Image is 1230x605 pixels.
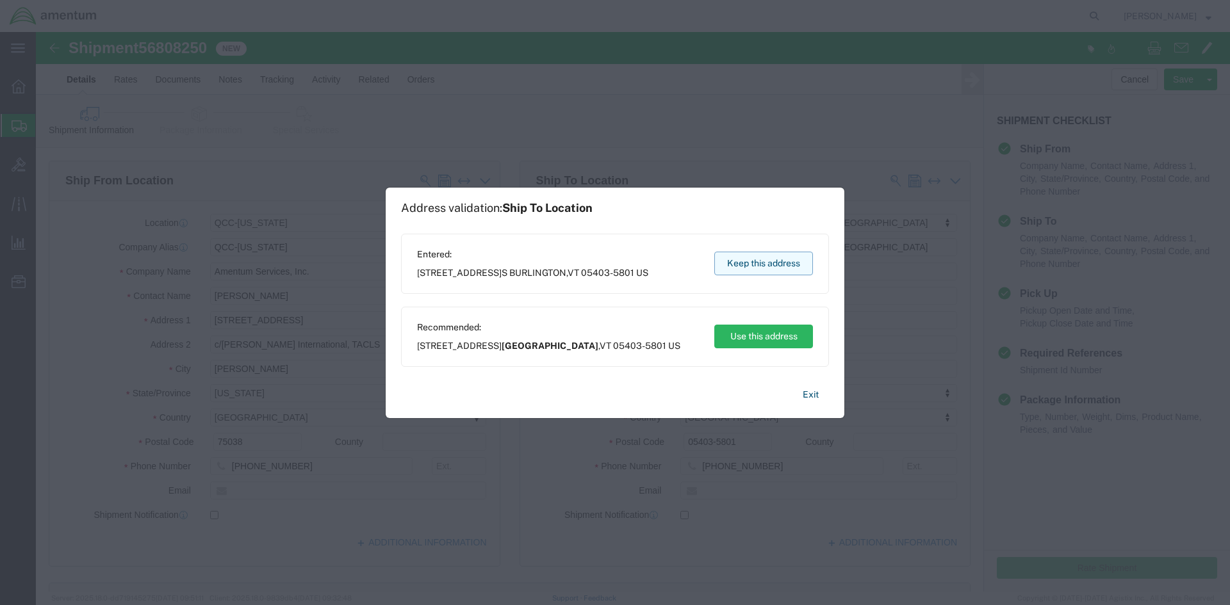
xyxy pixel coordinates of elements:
span: Entered: [417,248,648,261]
span: 05403-5801 [613,341,666,351]
span: S BURLINGTON [502,268,566,278]
h1: Address validation: [401,201,593,215]
span: Ship To Location [502,201,593,214]
button: Use this address [714,325,813,348]
span: 05403-5801 [581,268,634,278]
button: Keep this address [714,252,813,275]
span: US [636,268,648,278]
span: [STREET_ADDRESS] , [417,339,680,353]
span: [GEOGRAPHIC_DATA] [502,341,598,351]
span: [STREET_ADDRESS] , [417,266,648,280]
button: Exit [792,383,829,406]
span: Recommended: [417,321,680,334]
span: VT [600,341,611,351]
span: VT [568,268,579,278]
span: US [668,341,680,351]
